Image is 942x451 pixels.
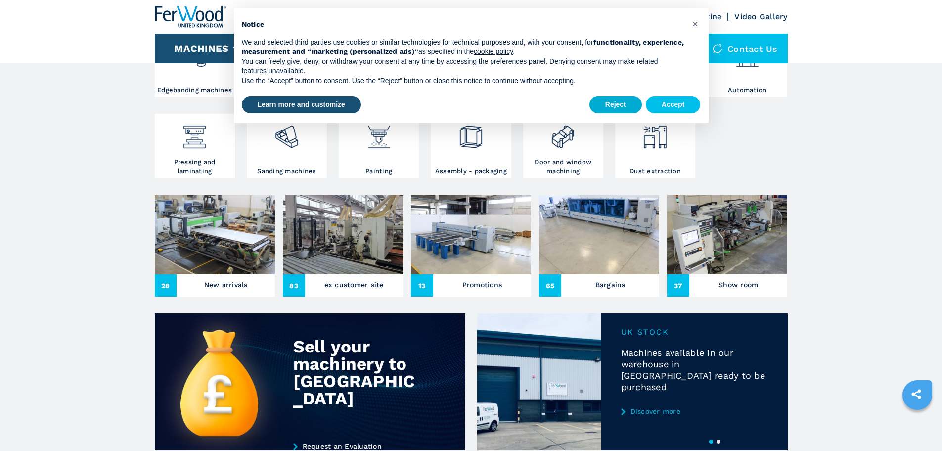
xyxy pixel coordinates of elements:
a: Pressing and laminating [155,114,235,178]
a: New arrivals28New arrivals [155,195,275,297]
button: Accept [646,96,701,114]
img: New arrivals [155,195,275,274]
a: Request an Evaluation [293,442,430,450]
a: Painting [339,114,419,178]
p: We and selected third parties use cookies or similar technologies for technical purposes and, wit... [242,38,685,57]
a: Door and window machining [523,114,603,178]
a: Dust extraction [615,114,695,178]
img: montaggio_imballaggio_2.png [458,116,484,150]
a: Discover more [621,407,768,415]
img: Contact us [713,44,722,53]
a: sharethis [904,382,929,406]
a: Sanding machines [247,114,327,178]
img: Sell your machinery to Ferwood [155,313,465,450]
img: Ferwood [155,6,226,28]
h3: Assembly - packaging [435,167,507,176]
button: 1 [709,440,713,444]
button: Learn more and customize [242,96,361,114]
h3: Promotions [462,278,502,292]
a: Show room37Show room [667,195,787,297]
h3: Pressing and laminating [157,158,232,176]
img: Promotions [411,195,531,274]
button: Reject [589,96,642,114]
a: ex customer site83ex customer site [283,195,403,297]
img: Bargains [539,195,659,274]
img: aspirazione_1.png [642,116,668,150]
p: Use the “Accept” button to consent. Use the “Reject” button or close this notice to continue with... [242,76,685,86]
span: 28 [155,274,177,297]
span: 65 [539,274,561,297]
h3: Edgebanding machines [157,86,232,95]
span: 13 [411,274,433,297]
div: Contact us [703,34,788,63]
h3: Sanding machines [257,167,316,176]
span: × [692,18,698,30]
strong: functionality, experience, measurement and “marketing (personalized ads)” [242,38,684,56]
img: verniciatura_1.png [366,116,392,150]
span: 37 [667,274,689,297]
h3: New arrivals [204,278,248,292]
a: Video Gallery [734,12,787,21]
h3: Bargains [595,278,626,292]
img: ex customer site [283,195,403,274]
h2: Notice [242,20,685,30]
h3: Door and window machining [526,158,601,176]
a: Edgebanding machines [155,33,235,97]
p: You can freely give, deny, or withdraw your consent at any time by accessing the preferences pane... [242,57,685,76]
img: Show room [667,195,787,274]
img: Machines available in our warehouse in Leeds ready to be purchased [477,313,601,450]
h3: ex customer site [324,278,384,292]
button: Close this notice [688,16,704,32]
img: lavorazione_porte_finestre_2.png [550,116,576,150]
img: pressa-strettoia.png [181,116,208,150]
h3: Dust extraction [629,167,681,176]
img: levigatrici_2.png [273,116,300,150]
a: Bargains65Bargains [539,195,659,297]
a: Assembly - packaging [431,114,511,178]
h3: Automation [728,86,767,95]
a: cookie policy [474,48,513,55]
iframe: Chat [900,406,935,444]
button: 2 [717,440,720,444]
a: Promotions13Promotions [411,195,531,297]
div: Sell your machinery to [GEOGRAPHIC_DATA] [293,338,422,407]
a: Automation [707,33,787,97]
button: Machines [174,43,228,54]
h3: Painting [365,167,392,176]
span: 83 [283,274,305,297]
h3: Show room [718,278,758,292]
